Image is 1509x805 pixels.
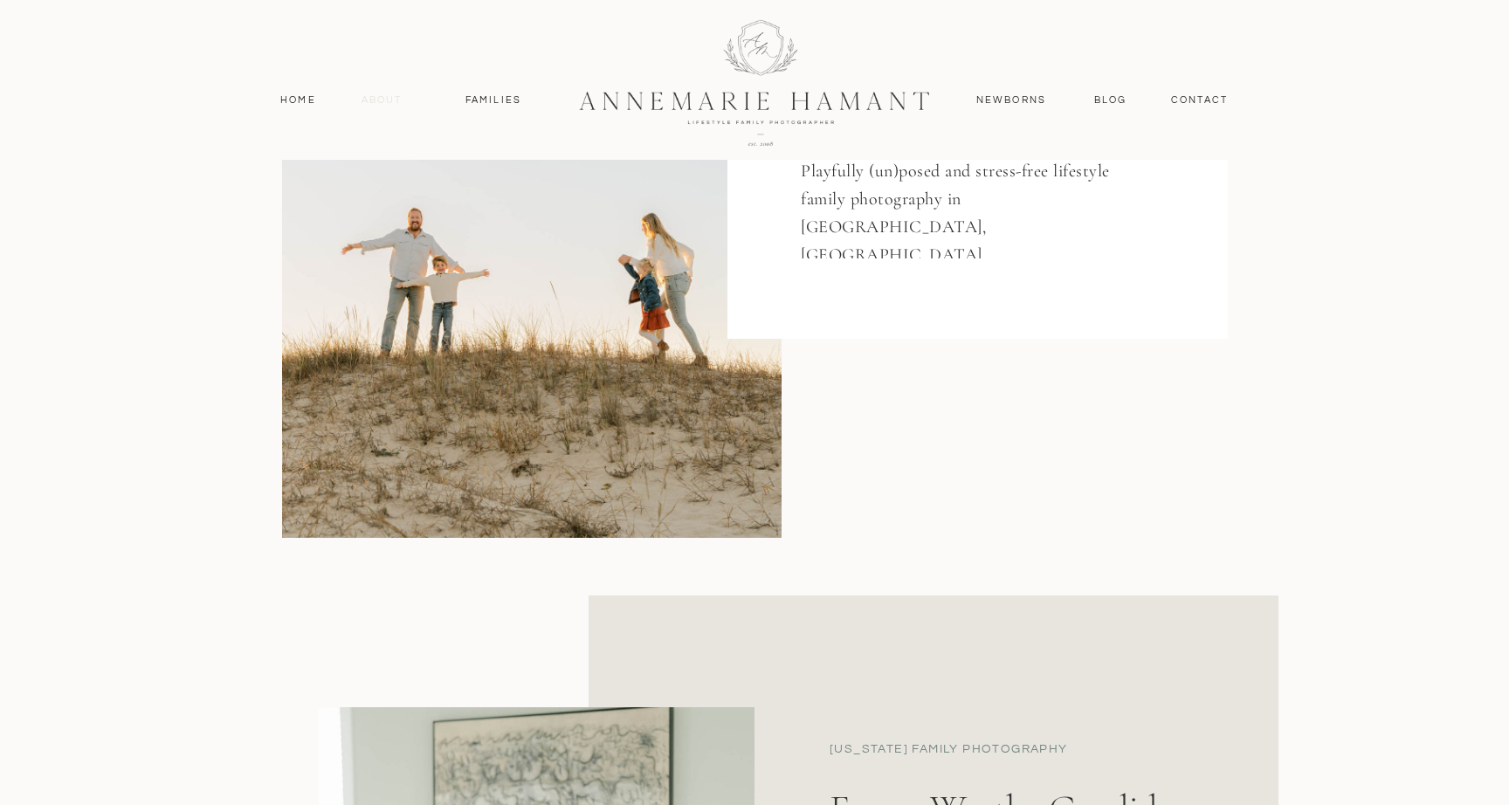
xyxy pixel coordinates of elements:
[969,93,1053,108] a: Newborns
[830,741,1250,764] h2: [US_STATE] family Photography
[801,157,1130,258] h3: Playfully (un)posed and stress-free lifestyle family photography in [GEOGRAPHIC_DATA], [GEOGRAPHI...
[272,93,324,108] a: Home
[454,93,533,108] a: Families
[1161,93,1237,108] a: contact
[356,93,407,108] a: About
[1090,93,1131,108] a: Blog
